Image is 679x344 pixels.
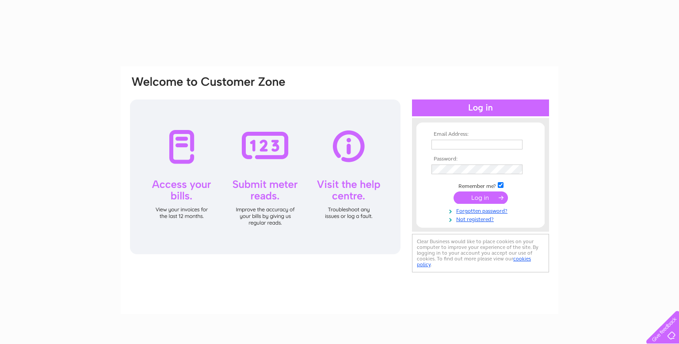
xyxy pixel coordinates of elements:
input: Submit [454,191,508,204]
td: Remember me? [429,181,532,190]
div: Clear Business would like to place cookies on your computer to improve your experience of the sit... [412,234,549,272]
a: cookies policy [417,256,531,268]
a: Forgotten password? [431,206,532,214]
a: Not registered? [431,214,532,223]
th: Password: [429,156,532,162]
th: Email Address: [429,131,532,138]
